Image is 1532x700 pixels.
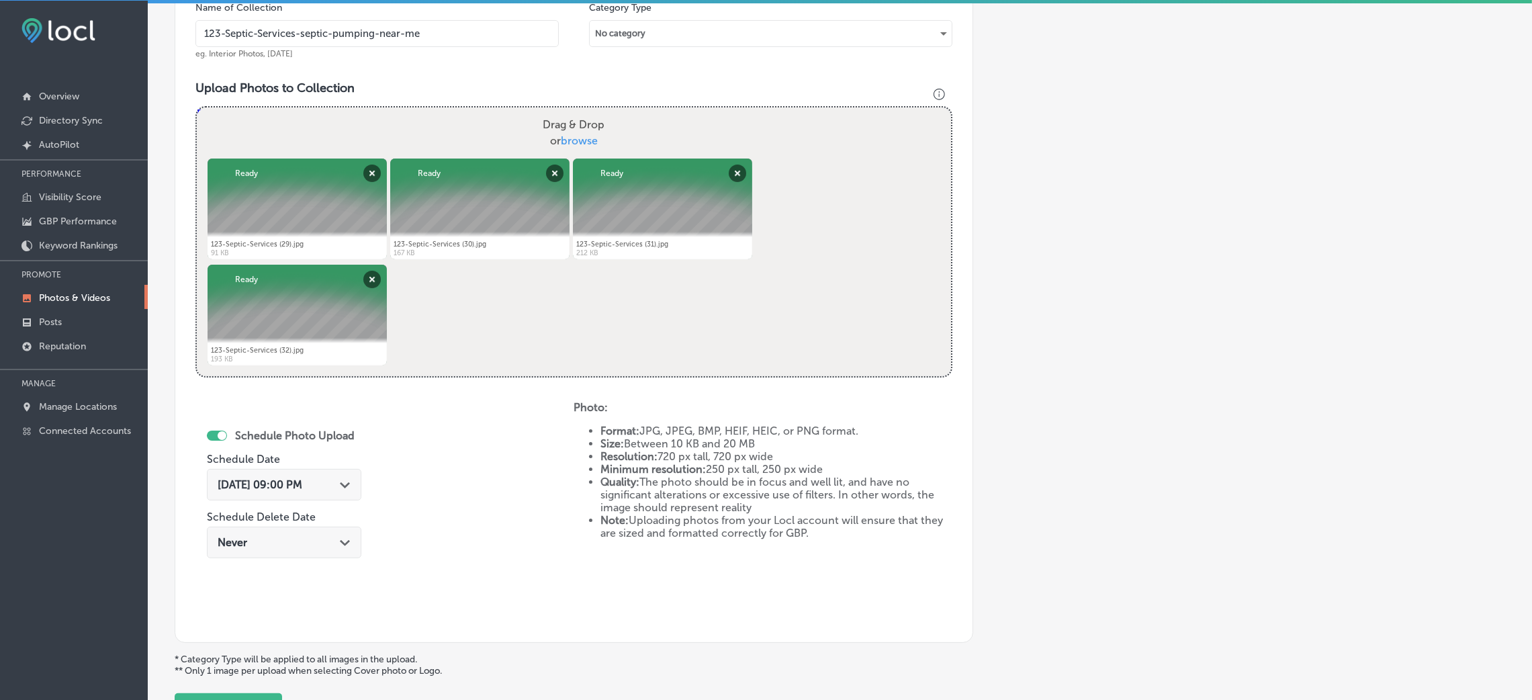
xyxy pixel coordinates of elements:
[218,478,302,491] span: [DATE] 09:00 PM
[537,112,610,155] label: Drag & Drop or
[207,511,316,523] label: Schedule Delete Date
[600,514,952,539] li: Uploading photos from your Locl account will ensure that they are sized and formatted correctly f...
[561,134,598,147] span: browse
[21,18,95,43] img: fda3e92497d09a02dc62c9cd864e3231.png
[195,49,293,58] span: eg. Interior Photos, [DATE]
[39,91,79,102] p: Overview
[589,2,651,13] label: Category Type
[574,401,608,414] strong: Photo:
[207,453,280,466] label: Schedule Date
[600,425,952,437] li: JPG, JPEG, BMP, HEIF, HEIC, or PNG format.
[39,425,131,437] p: Connected Accounts
[39,240,118,251] p: Keyword Rankings
[600,463,952,476] li: 250 px tall, 250 px wide
[39,292,110,304] p: Photos & Videos
[600,476,952,514] li: The photo should be in focus and well lit, and have no significant alterations or excessive use o...
[235,429,355,442] label: Schedule Photo Upload
[39,139,79,150] p: AutoPilot
[600,425,639,437] strong: Format:
[600,514,629,527] strong: Note:
[600,437,952,450] li: Between 10 KB and 20 MB
[175,654,1505,676] p: * Category Type will be applied to all images in the upload. ** Only 1 image per upload when sele...
[39,316,62,328] p: Posts
[590,23,952,44] div: No category
[39,341,86,352] p: Reputation
[39,191,101,203] p: Visibility Score
[600,450,658,463] strong: Resolution:
[600,450,952,463] li: 720 px tall, 720 px wide
[600,437,624,450] strong: Size:
[218,536,247,549] span: Never
[39,401,117,412] p: Manage Locations
[600,476,639,488] strong: Quality:
[195,2,282,13] label: Name of Collection
[195,81,952,95] h3: Upload Photos to Collection
[600,463,706,476] strong: Minimum resolution:
[39,115,103,126] p: Directory Sync
[39,216,117,227] p: GBP Performance
[195,20,559,47] input: Title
